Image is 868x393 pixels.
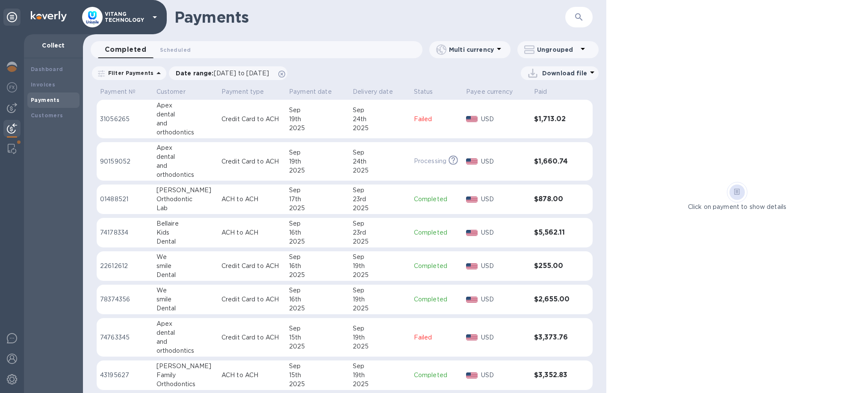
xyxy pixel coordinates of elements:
p: Multi currency [449,45,494,54]
p: USD [481,295,527,304]
div: 19th [289,157,346,166]
div: Dental [156,271,215,280]
div: Apex [156,143,215,152]
div: 2025 [353,166,407,175]
div: Unpin categories [3,9,21,26]
div: 16th [289,295,346,304]
p: Credit Card to ACH [221,115,282,124]
img: USD [466,196,478,202]
p: ACH to ACH [221,195,282,204]
span: Delivery date [353,87,404,96]
div: 17th [289,195,346,204]
div: 2025 [353,380,407,389]
div: and [156,119,215,128]
div: Sep [289,324,346,333]
div: Sep [353,286,407,295]
div: Sep [353,253,407,262]
b: Customers [31,112,63,119]
p: USD [481,262,527,271]
div: 19th [353,333,407,342]
div: 19th [353,262,407,271]
span: Payment date [289,87,343,96]
img: Foreign exchange [7,82,17,92]
div: Sep [353,186,407,195]
div: 2025 [353,237,407,246]
p: USD [481,371,527,380]
div: 2025 [289,304,346,313]
b: Invoices [31,81,55,88]
div: 2025 [353,342,407,351]
div: Orthodontic [156,195,215,204]
div: 19th [353,295,407,304]
div: 2025 [289,204,346,213]
p: 74178334 [100,228,150,237]
div: Date range:[DATE] to [DATE] [169,66,287,80]
p: Delivery date [353,87,393,96]
p: Failed [414,333,459,342]
p: Payment № [100,87,136,96]
h3: $1,713.02 [534,115,575,123]
div: smile [156,262,215,271]
div: 2025 [289,271,346,280]
p: Download file [542,69,587,77]
p: Click on payment to show details [688,202,786,211]
h3: $2,655.00 [534,295,575,304]
p: VITANG TECHNOLOGY [105,11,148,23]
p: 78374356 [100,295,150,304]
h3: $255.00 [534,262,575,270]
div: orthodontics [156,128,215,137]
span: Customer [156,87,197,96]
span: Status [414,87,444,96]
p: Credit Card to ACH [221,157,282,166]
p: Processing [414,157,446,166]
div: Sep [353,362,407,371]
div: Dental [156,304,215,313]
div: Sep [289,286,346,295]
div: 24th [353,115,407,124]
div: Sep [289,148,346,157]
p: 22612612 [100,262,150,271]
div: Dental [156,237,215,246]
img: USD [466,116,478,122]
div: orthodontics [156,346,215,355]
div: orthodontics [156,170,215,179]
div: 2025 [289,124,346,133]
p: Ungrouped [537,45,578,54]
span: Payee currency [466,87,524,96]
p: USD [481,157,527,166]
div: Sep [353,324,407,333]
p: 01488521 [100,195,150,204]
img: USD [466,230,478,236]
p: Date range : [176,69,273,77]
div: Sep [353,106,407,115]
p: Payment date [289,87,332,96]
div: 2025 [353,124,407,133]
h1: Payments [174,8,565,26]
div: 19th [289,115,346,124]
div: 23rd [353,228,407,237]
img: USD [466,334,478,340]
p: Filter Payments [105,69,154,77]
div: [PERSON_NAME] [156,186,215,195]
p: Failed [414,115,459,124]
p: USD [481,333,527,342]
span: [DATE] to [DATE] [214,70,269,77]
div: Family [156,371,215,380]
p: Credit Card to ACH [221,295,282,304]
div: Bellaire [156,219,215,228]
div: dental [156,328,215,337]
div: Kids [156,228,215,237]
div: 2025 [353,271,407,280]
p: 31056265 [100,115,150,124]
div: Sep [289,219,346,228]
div: We [156,286,215,295]
p: 43195627 [100,371,150,380]
span: Scheduled [160,45,191,54]
p: USD [481,115,527,124]
p: Paid [534,87,547,96]
p: ACH to ACH [221,371,282,380]
div: Sep [289,362,346,371]
p: Customer [156,87,186,96]
div: Sep [289,106,346,115]
p: Collect [31,41,76,50]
